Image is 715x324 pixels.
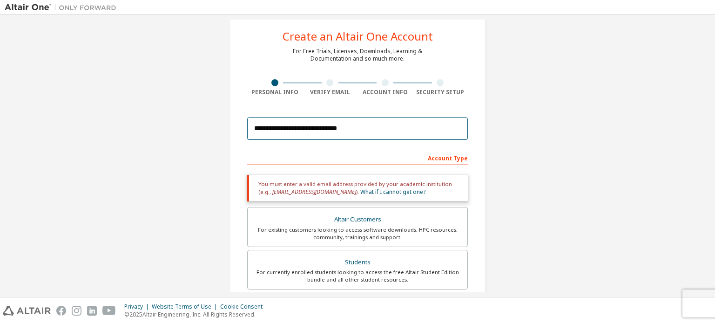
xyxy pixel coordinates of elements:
img: Altair One [5,3,121,12]
div: Account Type [247,150,468,165]
div: For currently enrolled students looking to access the free Altair Student Edition bundle and all ... [253,269,462,283]
div: For existing customers looking to access software downloads, HPC resources, community, trainings ... [253,226,462,241]
div: Privacy [124,303,152,310]
div: Account Info [357,89,413,96]
img: altair_logo.svg [3,306,51,316]
img: instagram.svg [72,306,81,316]
div: You must enter a valid email address provided by your academic institution (e.g., ). [247,175,468,201]
img: youtube.svg [102,306,116,316]
div: For Free Trials, Licenses, Downloads, Learning & Documentation and so much more. [293,48,422,62]
span: [EMAIL_ADDRESS][DOMAIN_NAME] [272,188,356,196]
img: linkedin.svg [87,306,97,316]
img: facebook.svg [56,306,66,316]
div: Verify Email [303,89,358,96]
div: Create an Altair One Account [283,31,433,42]
div: Security Setup [413,89,468,96]
a: What if I cannot get one? [360,188,425,196]
p: © 2025 Altair Engineering, Inc. All Rights Reserved. [124,310,268,318]
div: Altair Customers [253,213,462,226]
div: Students [253,256,462,269]
div: Cookie Consent [220,303,268,310]
div: Personal Info [247,89,303,96]
div: Website Terms of Use [152,303,220,310]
